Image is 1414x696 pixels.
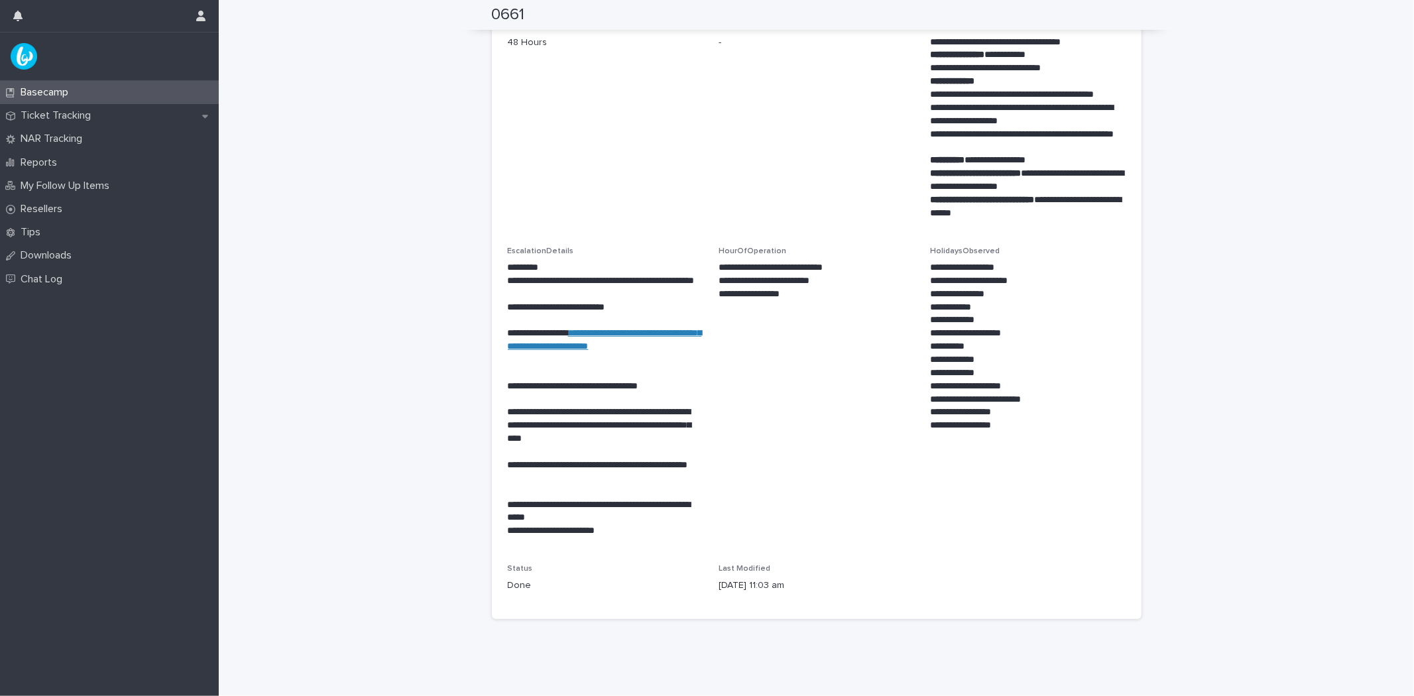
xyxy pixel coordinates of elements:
p: [DATE] 11:03 am [719,579,914,593]
p: Reports [15,156,68,169]
p: Ticket Tracking [15,109,101,122]
p: Tips [15,226,51,239]
p: NAR Tracking [15,133,93,145]
span: EscalationDetails [508,247,574,255]
span: Status [508,565,533,573]
p: 48 Hours [508,36,703,50]
p: Done [508,579,703,593]
span: Last Modified [719,565,770,573]
h2: 0661 [492,5,525,25]
p: Resellers [15,203,73,215]
p: My Follow Up Items [15,180,120,192]
span: HourOfOperation [719,247,786,255]
span: HolidaysObserved [930,247,1000,255]
p: Downloads [15,249,82,262]
p: - [719,36,914,50]
img: UPKZpZA3RCu7zcH4nw8l [11,43,37,70]
p: Chat Log [15,273,73,286]
p: Basecamp [15,86,79,99]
